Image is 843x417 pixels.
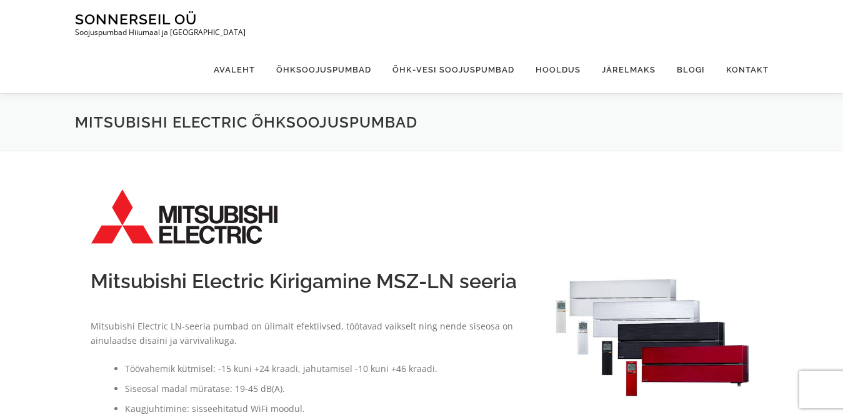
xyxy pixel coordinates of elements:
a: Järelmaks [591,46,666,93]
p: Mitsubishi Electric LN-seeria pumbad on ülimalt efektiivsed, töötavad vaikselt ning nende siseosa... [91,319,524,349]
li: Töövahemik kütmisel: -15 kuni +24 kraadi, jahutamisel -10 kuni +46 kraadi. [125,361,524,376]
img: Mitsubishi_Electric_logo.svg [91,189,278,244]
a: Kontakt [716,46,769,93]
h1: Mitsubishi Electric õhksoojuspumbad [75,113,769,132]
li: Kaugjuhtimine: sisseehitatud WiFi moodul. [125,401,524,416]
a: Blogi [666,46,716,93]
a: Õhk-vesi soojuspumbad [382,46,525,93]
a: Sonnerseil OÜ [75,11,197,28]
img: Mitsubishi Electric MSZ-LN50VG [549,269,753,401]
a: Avaleht [203,46,266,93]
a: Hooldus [525,46,591,93]
span: Mitsubishi Electric Kirigamine MSZ-LN seeria [91,269,517,293]
p: Soojuspumbad Hiiumaal ja [GEOGRAPHIC_DATA] [75,28,246,37]
li: Siseosal madal müratase: 19-45 dB(A). [125,381,524,396]
a: Õhksoojuspumbad [266,46,382,93]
